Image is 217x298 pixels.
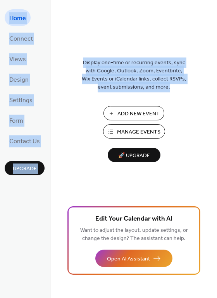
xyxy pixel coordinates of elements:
button: Manage Events [103,124,165,139]
a: Settings [5,91,37,108]
button: Add New Event [103,106,164,120]
span: Edit Your Calendar with AI [95,214,172,224]
span: Views [9,53,26,65]
a: Design [5,71,33,87]
span: Design [9,74,29,86]
span: Open AI Assistant [107,255,150,263]
a: Views [5,50,31,67]
span: Contact Us [9,135,40,147]
a: Contact Us [5,132,45,149]
span: Display one-time or recurring events, sync with Google, Outlook, Zoom, Eventbrite, Wix Events or ... [82,59,186,91]
span: Connect [9,33,33,45]
span: Want to adjust the layout, update settings, or change the design? The assistant can help. [80,225,188,244]
a: Form [5,112,28,128]
button: Upgrade [5,161,45,175]
a: Connect [5,30,38,46]
span: Form [9,115,23,127]
span: 🚀 Upgrade [112,151,156,161]
span: Upgrade [13,165,37,173]
span: Settings [9,94,33,106]
button: Open AI Assistant [95,250,172,267]
span: Home [9,12,26,24]
span: Manage Events [117,128,160,136]
a: Home [5,9,31,26]
button: 🚀 Upgrade [108,148,160,162]
span: Add New Event [117,110,160,118]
